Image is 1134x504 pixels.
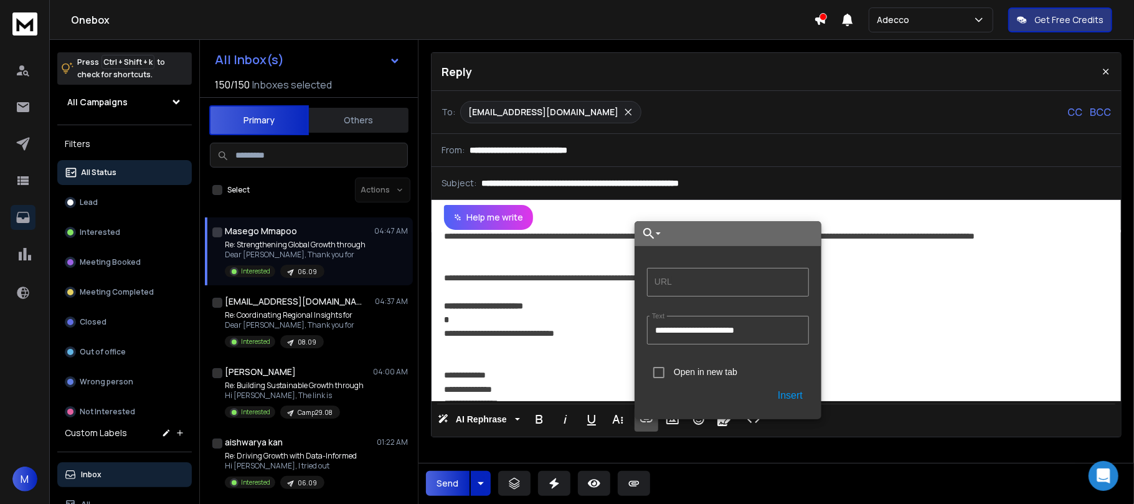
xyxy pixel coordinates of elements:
[67,96,128,108] h1: All Campaigns
[215,54,284,66] h1: All Inbox(s)
[57,280,192,305] button: Meeting Completed
[225,250,366,260] p: Dear [PERSON_NAME], Thank you for
[654,277,672,287] label: URL
[12,467,37,492] button: M
[241,478,270,487] p: Interested
[80,347,126,357] p: Out of office
[57,369,192,394] button: Wrong person
[57,310,192,335] button: Closed
[241,267,270,276] p: Interested
[375,297,408,307] p: 04:37 AM
[298,408,333,417] p: Camp29.08
[468,106,618,118] p: [EMAIL_ADDRESS][DOMAIN_NAME]
[309,107,409,134] button: Others
[1089,461,1118,491] div: Open Intercom Messenger
[426,471,470,496] button: Send
[442,177,476,189] p: Subject:
[77,56,165,81] p: Press to check for shortcuts.
[80,257,141,267] p: Meeting Booked
[57,160,192,185] button: All Status
[1090,105,1111,120] p: BCC
[298,267,317,277] p: 06.09
[225,310,354,320] p: Re: Coordinating Regional Insights for
[225,295,362,308] h1: [EMAIL_ADDRESS][DOMAIN_NAME]
[80,287,154,297] p: Meeting Completed
[80,197,98,207] p: Lead
[225,436,283,449] h1: aishwarya kan
[1034,14,1103,26] p: Get Free Credits
[57,340,192,364] button: Out of office
[80,407,135,417] p: Not Interested
[80,377,133,387] p: Wrong person
[442,106,455,118] p: To:
[225,240,366,250] p: Re: Strengthening Global Growth through
[527,407,551,432] button: Bold (Ctrl+B)
[298,338,316,347] p: 08.09
[674,367,737,377] label: Open in new tab
[225,451,357,461] p: Re: Driving Growth with Data-Informed
[1008,7,1112,32] button: Get Free Credits
[80,317,106,327] p: Closed
[57,135,192,153] h3: Filters
[227,185,250,195] label: Select
[205,47,410,72] button: All Inbox(s)
[57,399,192,424] button: Not Interested
[80,227,120,237] p: Interested
[252,77,332,92] h3: Inboxes selected
[57,462,192,487] button: Inbox
[225,391,364,401] p: Hi [PERSON_NAME], The link is
[65,427,127,439] h3: Custom Labels
[102,55,154,69] span: Ctrl + Shift + k
[57,220,192,245] button: Interested
[215,77,250,92] span: 150 / 150
[225,320,354,330] p: Dear [PERSON_NAME], Thank you for
[12,12,37,36] img: logo
[241,407,270,417] p: Interested
[225,381,364,391] p: Re: Building Sustainable Growth through
[661,407,684,432] button: Insert Image (Ctrl+P)
[444,205,533,230] button: Help me write
[57,250,192,275] button: Meeting Booked
[442,63,472,80] p: Reply
[298,478,317,488] p: 06.09
[81,168,116,178] p: All Status
[374,226,408,236] p: 04:47 AM
[225,366,296,378] h1: [PERSON_NAME]
[635,221,663,246] button: Choose Link
[442,144,465,156] p: From:
[606,407,630,432] button: More Text
[225,461,357,471] p: Hi [PERSON_NAME], I tried out
[713,407,737,432] button: Signature
[435,407,522,432] button: AI Rephrase
[453,414,509,425] span: AI Rephrase
[209,105,309,135] button: Primary
[687,407,711,432] button: Emoticons
[742,407,765,432] button: Code View
[377,437,408,447] p: 01:22 AM
[373,367,408,377] p: 04:00 AM
[57,190,192,215] button: Lead
[650,312,667,320] label: Text
[877,14,914,26] p: Adecco
[71,12,814,27] h1: Onebox
[81,470,102,480] p: Inbox
[57,90,192,115] button: All Campaigns
[772,384,809,407] button: Insert
[580,407,603,432] button: Underline (Ctrl+U)
[241,337,270,346] p: Interested
[225,225,297,237] h1: Masego Mmapoo
[1067,105,1082,120] p: CC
